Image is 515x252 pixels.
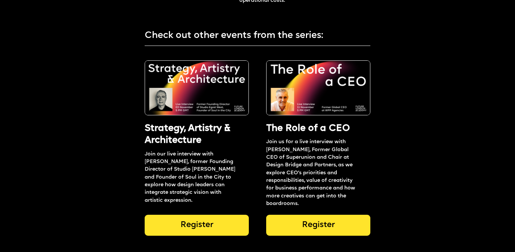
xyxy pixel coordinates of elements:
h1: Strategy, Artistry & Architecture [145,123,249,147]
p: Join our live interview with [PERSON_NAME], former Founding Director of Studio [PERSON_NAME] and ... [145,150,238,205]
a: Strategy, Artistry & ArchitectureJoin our live interview with [PERSON_NAME], former Founding Dire... [145,60,249,239]
a: The Role of a CEOJoin us for a live interview with [PERSON_NAME], Former Global CEO of Superunion... [266,60,370,239]
h1: Check out other events from the series: [145,30,428,42]
p: Join us for a live interview with [PERSON_NAME], Former Global CEO of Superunion and Chair at Des... [266,138,360,208]
h1: The Role of a CEO [266,123,370,134]
div: Register [266,215,370,235]
div: Register [145,215,249,235]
